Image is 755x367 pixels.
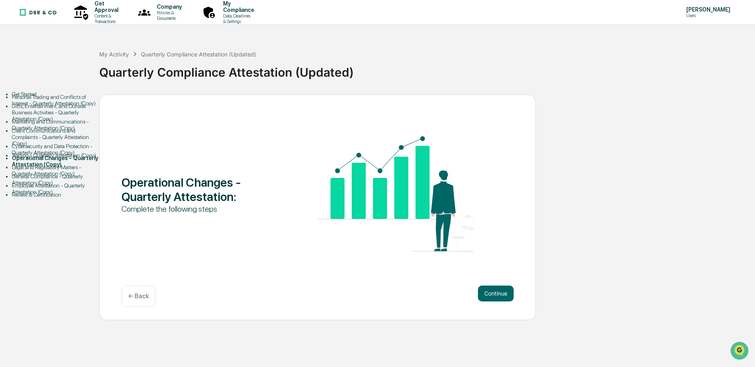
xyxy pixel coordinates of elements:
div: Start new chat [27,61,130,69]
div: My Activity [99,51,129,58]
div: 🗄️ [58,101,64,107]
div: Marketing and Communications - Quarterly Attestation (Copy) [12,118,99,131]
p: My Compliance [217,0,258,13]
button: Continue [478,286,514,301]
a: 🔎Data Lookup [5,112,53,126]
div: General Compliance - Quarterly Attestation (Copy) [12,173,99,186]
div: Quarterly Compliance Attestation (Updated) [141,51,256,58]
p: Policies & Documents [150,10,186,21]
img: Operational Changes - Quarterly Attestation [318,136,474,251]
div: Client Communications and Complaints - Quarterly Attestation (Copy) [12,127,99,147]
p: Data, Deadlines & Settings [217,13,258,24]
span: Data Lookup [16,115,50,123]
p: Content & Transactions [88,13,122,24]
div: Legal and Regulatory Matters - Quarterly Attestation (Copy) [12,164,99,177]
div: Gifts, Entertainment, and Outside Business Activities - Quarterly Attestation (Copy) [12,103,99,122]
img: 1746055101610-c473b297-6a78-478c-a979-82029cc54cd1 [8,61,22,75]
div: Get Started [12,91,99,97]
p: How can we help? [8,17,144,29]
div: Complete the following steps [121,204,278,214]
p: Users [680,13,734,18]
a: Powered byPylon [56,134,96,141]
span: Attestations [65,100,98,108]
p: Get Approval [88,0,122,13]
div: Review & Certification [12,191,99,198]
div: Operational Changes - Quarterly Attestation : [121,175,278,204]
a: 🗄️Attestations [54,97,102,111]
span: Preclearance [16,100,51,108]
div: 🔎 [8,116,14,122]
a: 🖐️Preclearance [5,97,54,111]
button: Start new chat [135,63,144,73]
img: logo [19,8,57,16]
iframe: Open customer support [730,341,751,362]
div: Personal Trading and Conflicts of Interest - Quarterly Attestation (Copy) [12,94,99,106]
span: Pylon [79,135,96,141]
div: Operational Changes - Quarterly Attestation (Copy) [12,155,99,168]
div: We're available if you need us! [27,69,100,75]
div: Trading - Quarterly Attestation (Copy) [12,152,99,158]
div: Quarterly Compliance Attestation (Updated) [99,59,751,79]
p: Company [150,4,186,10]
p: ← Back [128,292,149,300]
div: Cybersecurity and Data Protection - Quarterly Attestation (Copy) [12,143,99,156]
p: [PERSON_NAME] [680,6,734,13]
div: Employee Attestation - Quarterly Attestation (Copy) [12,182,99,195]
div: 🖐️ [8,101,14,107]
